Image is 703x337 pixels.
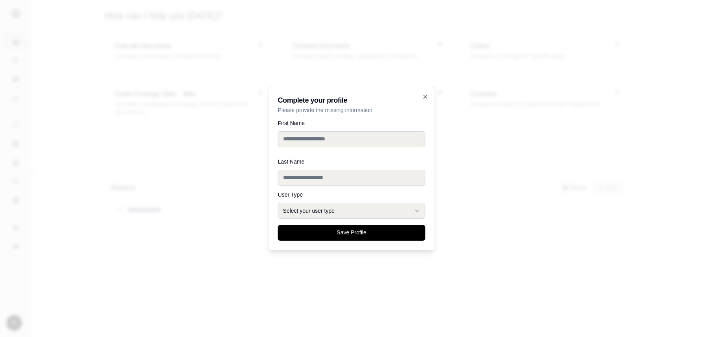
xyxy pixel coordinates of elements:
button: Save Profile [278,225,425,241]
label: User Type [278,192,425,197]
p: Please provide the missing information [278,106,425,114]
label: First Name [278,120,425,126]
h2: Complete your profile [278,97,425,104]
label: Last Name [278,159,425,164]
